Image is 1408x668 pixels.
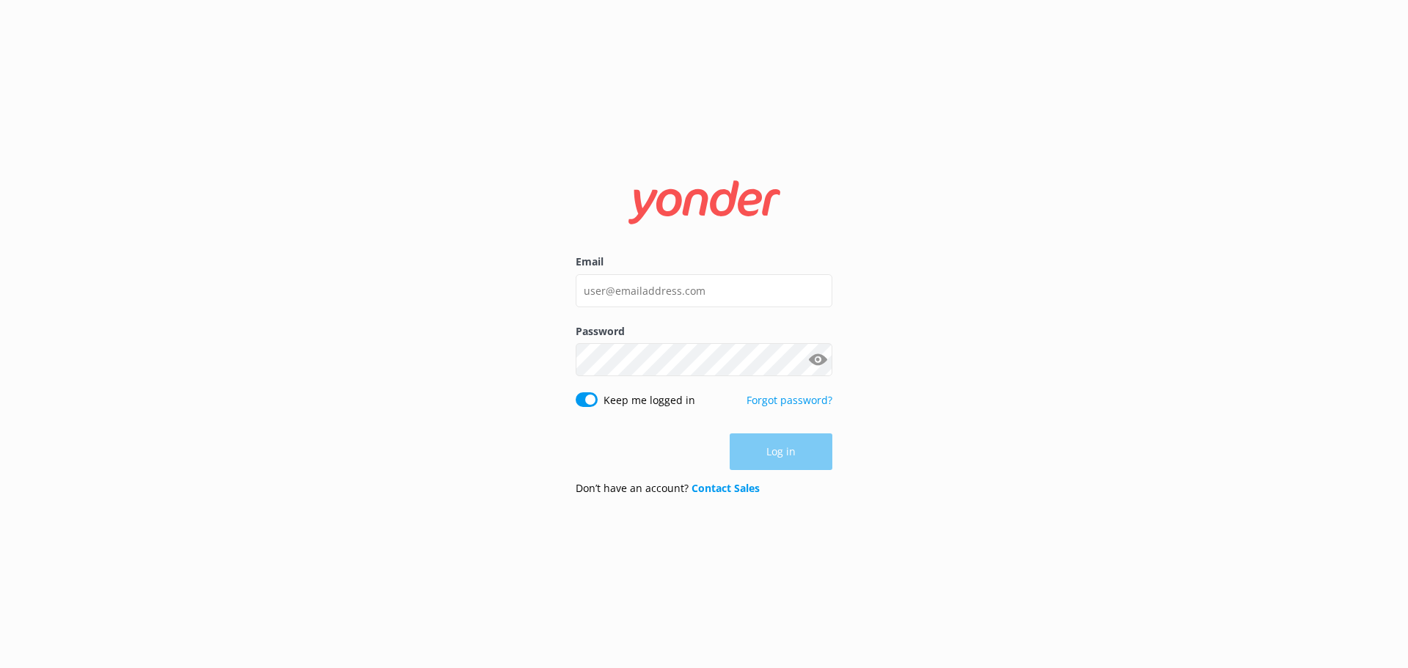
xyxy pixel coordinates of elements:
[576,480,760,496] p: Don’t have an account?
[604,392,695,408] label: Keep me logged in
[576,254,832,270] label: Email
[692,481,760,495] a: Contact Sales
[576,323,832,339] label: Password
[747,393,832,407] a: Forgot password?
[803,345,832,375] button: Show password
[576,274,832,307] input: user@emailaddress.com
